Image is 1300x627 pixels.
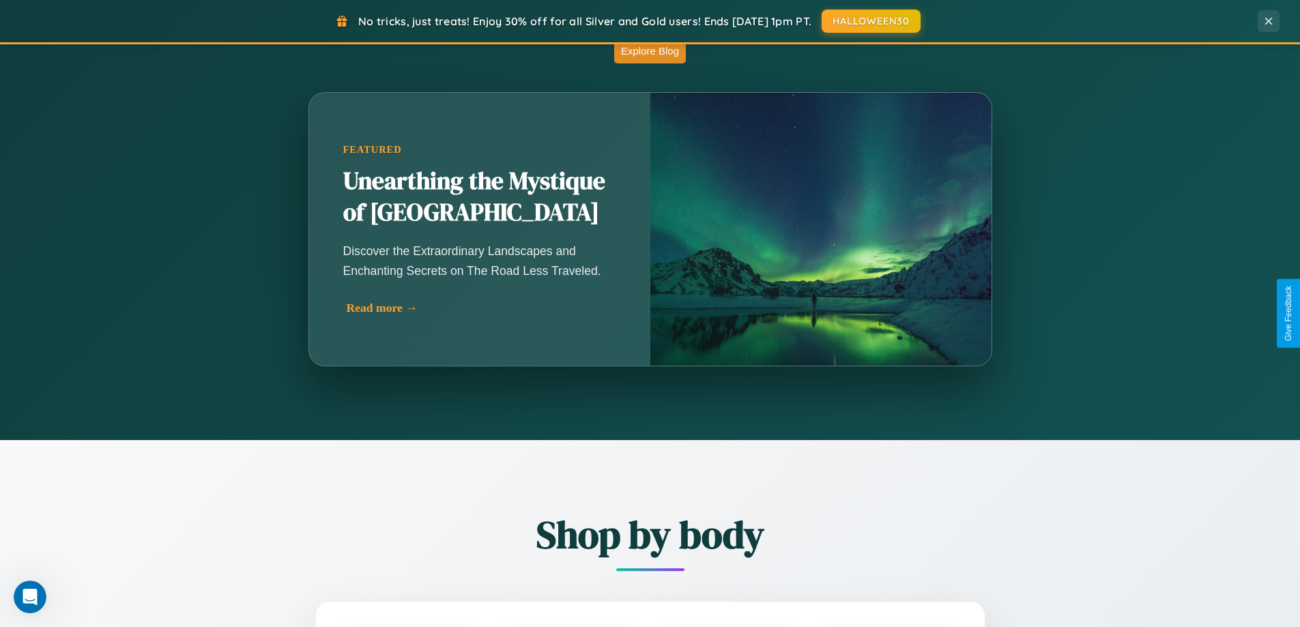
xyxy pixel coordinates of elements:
[343,166,616,229] h2: Unearthing the Mystique of [GEOGRAPHIC_DATA]
[822,10,921,33] button: HALLOWEEN30
[343,242,616,280] p: Discover the Extraordinary Landscapes and Enchanting Secrets on The Road Less Traveled.
[343,144,616,156] div: Featured
[347,301,620,315] div: Read more →
[241,508,1060,561] h2: Shop by body
[1284,286,1293,341] div: Give Feedback
[358,14,811,28] span: No tricks, just treats! Enjoy 30% off for all Silver and Gold users! Ends [DATE] 1pm PT.
[614,38,686,63] button: Explore Blog
[14,581,46,613] iframe: Intercom live chat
